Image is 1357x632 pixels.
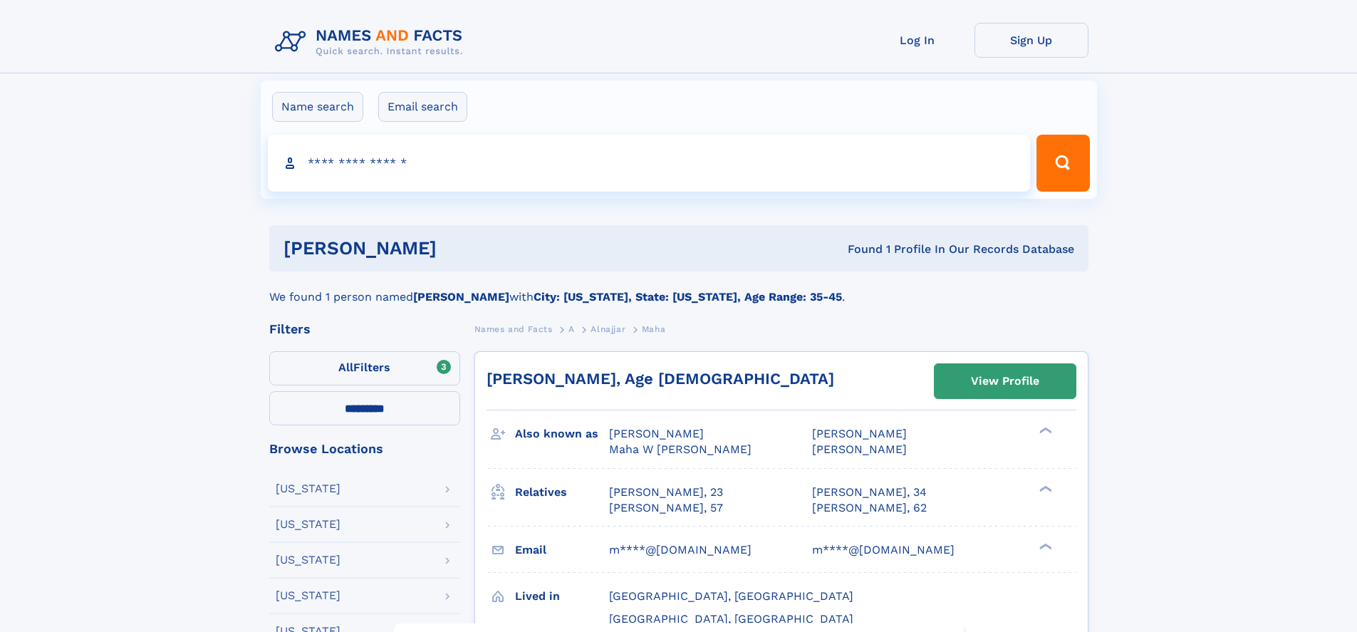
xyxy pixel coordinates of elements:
[609,427,704,440] span: [PERSON_NAME]
[1036,426,1053,435] div: ❯
[568,320,575,338] a: A
[272,92,363,122] label: Name search
[474,320,553,338] a: Names and Facts
[971,365,1039,398] div: View Profile
[487,370,834,388] a: [PERSON_NAME], Age [DEMOGRAPHIC_DATA]
[609,589,853,603] span: [GEOGRAPHIC_DATA], [GEOGRAPHIC_DATA]
[642,324,665,334] span: Maha
[284,239,643,257] h1: [PERSON_NAME]
[568,324,575,334] span: A
[413,290,509,304] b: [PERSON_NAME]
[861,23,974,58] a: Log In
[1036,542,1053,551] div: ❯
[609,485,723,500] a: [PERSON_NAME], 23
[276,519,340,530] div: [US_STATE]
[591,320,625,338] a: Alnajjar
[812,442,907,456] span: [PERSON_NAME]
[269,23,474,61] img: Logo Names and Facts
[812,427,907,440] span: [PERSON_NAME]
[269,351,460,385] label: Filters
[268,135,1031,192] input: search input
[269,323,460,336] div: Filters
[609,442,752,456] span: Maha W [PERSON_NAME]
[276,554,340,566] div: [US_STATE]
[1036,484,1053,493] div: ❯
[269,442,460,455] div: Browse Locations
[276,590,340,601] div: [US_STATE]
[812,500,927,516] a: [PERSON_NAME], 62
[534,290,842,304] b: City: [US_STATE], State: [US_STATE], Age Range: 35-45
[609,612,853,626] span: [GEOGRAPHIC_DATA], [GEOGRAPHIC_DATA]
[276,483,340,494] div: [US_STATE]
[812,485,927,500] a: [PERSON_NAME], 34
[609,500,723,516] a: [PERSON_NAME], 57
[1036,135,1089,192] button: Search Button
[974,23,1088,58] a: Sign Up
[515,480,609,504] h3: Relatives
[642,242,1074,257] div: Found 1 Profile In Our Records Database
[935,364,1076,398] a: View Profile
[338,361,353,374] span: All
[591,324,625,334] span: Alnajjar
[515,538,609,562] h3: Email
[269,271,1088,306] div: We found 1 person named with .
[515,422,609,446] h3: Also known as
[515,584,609,608] h3: Lived in
[378,92,467,122] label: Email search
